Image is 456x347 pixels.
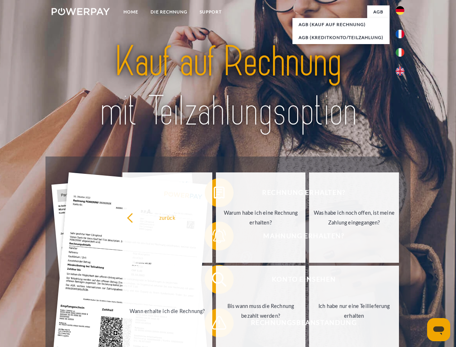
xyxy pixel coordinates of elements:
img: it [396,48,404,57]
a: agb [367,5,390,18]
div: Was habe ich noch offen, ist meine Zahlung eingegangen? [313,208,395,227]
div: Ich habe nur eine Teillieferung erhalten [313,301,395,321]
img: logo-powerpay-white.svg [52,8,110,15]
a: Home [117,5,144,18]
img: de [396,6,404,15]
img: en [396,67,404,76]
a: DIE RECHNUNG [144,5,194,18]
div: Wann erhalte ich die Rechnung? [127,306,208,316]
img: fr [396,30,404,38]
a: SUPPORT [194,5,228,18]
div: zurück [127,213,208,222]
iframe: Schaltfläche zum Öffnen des Messaging-Fensters [427,318,450,341]
div: Bis wann muss die Rechnung bezahlt werden? [220,301,301,321]
img: title-powerpay_de.svg [69,35,387,138]
a: AGB (Kauf auf Rechnung) [292,18,390,31]
a: Was habe ich noch offen, ist meine Zahlung eingegangen? [309,172,399,263]
a: AGB (Kreditkonto/Teilzahlung) [292,31,390,44]
div: Warum habe ich eine Rechnung erhalten? [220,208,301,227]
